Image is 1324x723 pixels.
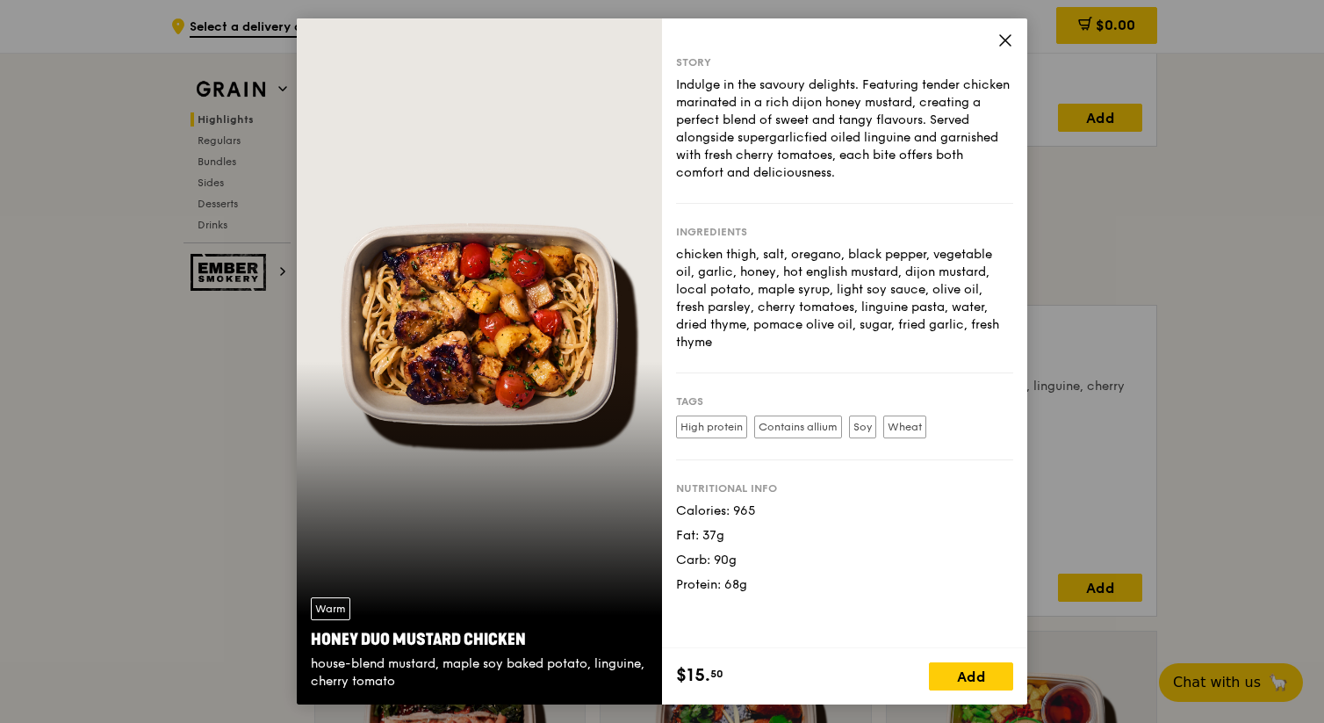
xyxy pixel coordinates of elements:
div: Protein: 68g [676,576,1013,594]
div: house-blend mustard, maple soy baked potato, linguine, cherry tomato [311,655,648,690]
div: chicken thigh, salt, oregano, black pepper, vegetable oil, garlic, honey, hot english mustard, di... [676,246,1013,351]
div: Tags [676,394,1013,408]
div: Warm [311,597,350,620]
div: Carb: 90g [676,552,1013,569]
label: Soy [849,416,876,438]
div: Add [929,662,1013,690]
div: Story [676,55,1013,69]
label: Contains allium [754,416,842,438]
span: $15. [676,662,710,689]
div: Nutritional info [676,481,1013,495]
div: Calories: 965 [676,502,1013,520]
div: Fat: 37g [676,527,1013,545]
span: 50 [710,667,723,681]
div: Indulge in the savoury delights. Featuring tender chicken marinated in a rich dijon honey mustard... [676,76,1013,182]
div: Honey Duo Mustard Chicken [311,627,648,652]
label: High protein [676,416,747,438]
div: Ingredients [676,225,1013,239]
label: Wheat [883,416,926,438]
